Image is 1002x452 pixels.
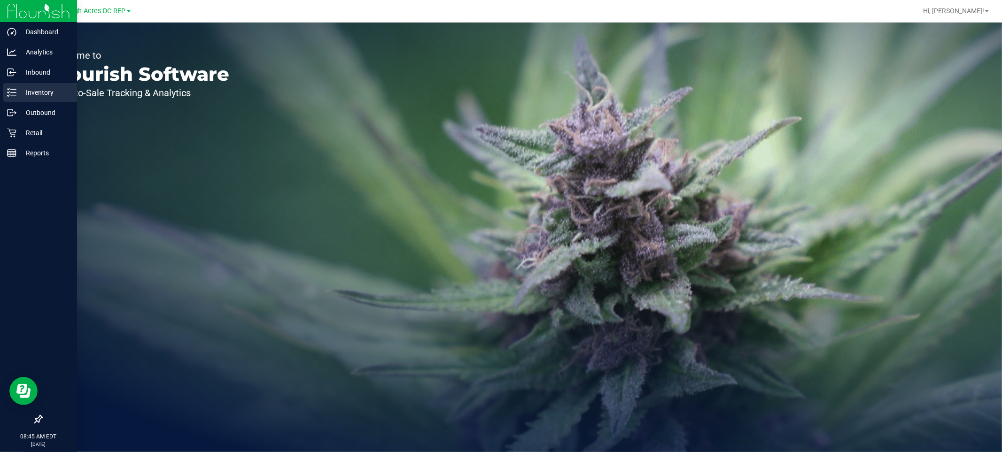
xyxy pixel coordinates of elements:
inline-svg: Inventory [7,88,16,97]
p: Retail [16,127,73,138]
p: [DATE] [4,441,73,448]
p: Reports [16,147,73,159]
p: Welcome to [51,51,229,60]
p: Outbound [16,107,73,118]
p: Flourish Software [51,65,229,84]
span: Lehigh Acres DC REP [62,7,126,15]
p: Seed-to-Sale Tracking & Analytics [51,88,229,98]
inline-svg: Outbound [7,108,16,117]
iframe: Resource center [9,377,38,405]
p: Inventory [16,87,73,98]
p: Analytics [16,46,73,58]
p: Inbound [16,67,73,78]
inline-svg: Reports [7,148,16,158]
inline-svg: Inbound [7,68,16,77]
p: 08:45 AM EDT [4,432,73,441]
inline-svg: Dashboard [7,27,16,37]
inline-svg: Retail [7,128,16,138]
span: Hi, [PERSON_NAME]! [923,7,984,15]
inline-svg: Analytics [7,47,16,57]
p: Dashboard [16,26,73,38]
